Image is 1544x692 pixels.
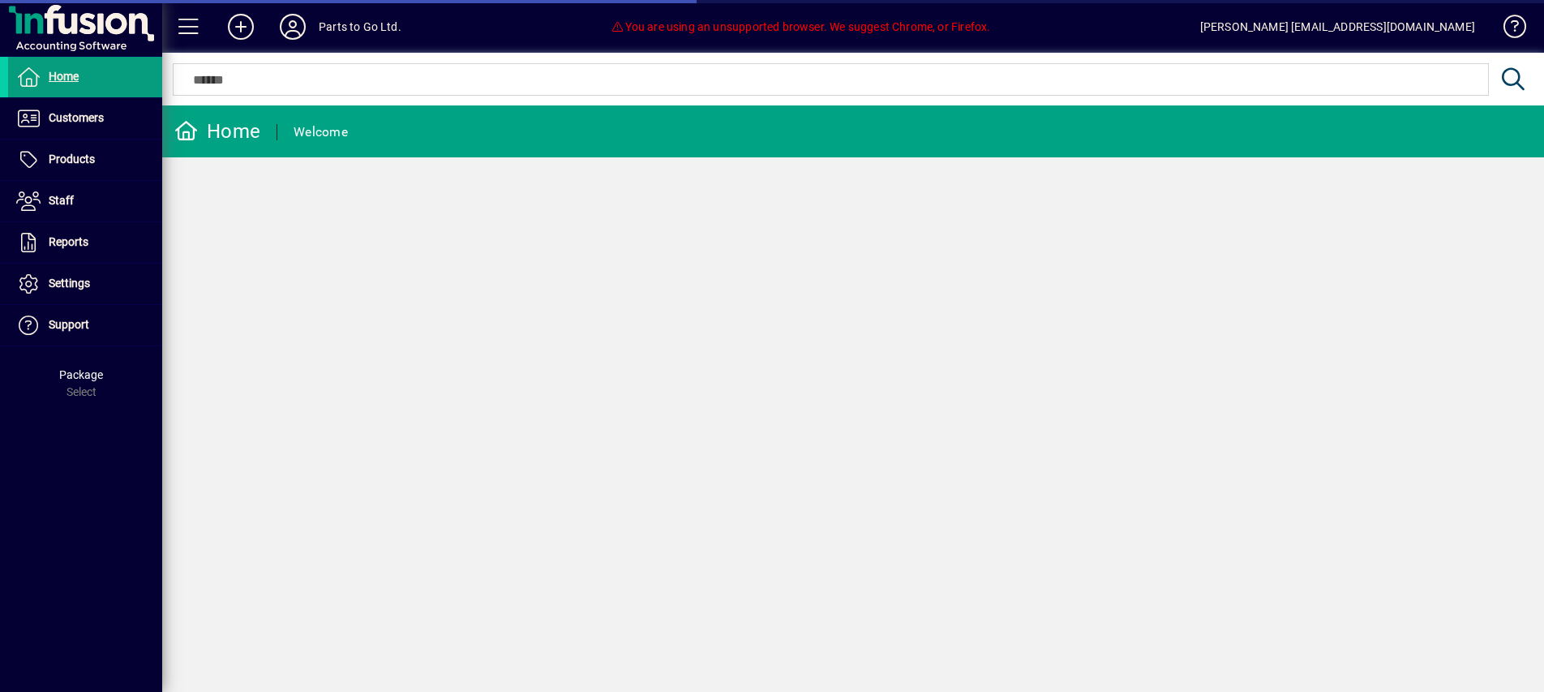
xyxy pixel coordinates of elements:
[59,368,103,381] span: Package
[174,118,260,144] div: Home
[8,140,162,180] a: Products
[1491,3,1524,56] a: Knowledge Base
[294,119,348,145] div: Welcome
[49,235,88,248] span: Reports
[8,264,162,304] a: Settings
[49,318,89,331] span: Support
[49,277,90,290] span: Settings
[8,222,162,263] a: Reports
[611,20,990,33] span: You are using an unsupported browser. We suggest Chrome, or Firefox.
[8,98,162,139] a: Customers
[319,14,401,40] div: Parts to Go Ltd.
[49,70,79,83] span: Home
[49,194,74,207] span: Staff
[215,12,267,41] button: Add
[49,153,95,165] span: Products
[49,111,104,124] span: Customers
[8,305,162,346] a: Support
[1200,14,1475,40] div: [PERSON_NAME] [EMAIL_ADDRESS][DOMAIN_NAME]
[8,181,162,221] a: Staff
[267,12,319,41] button: Profile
